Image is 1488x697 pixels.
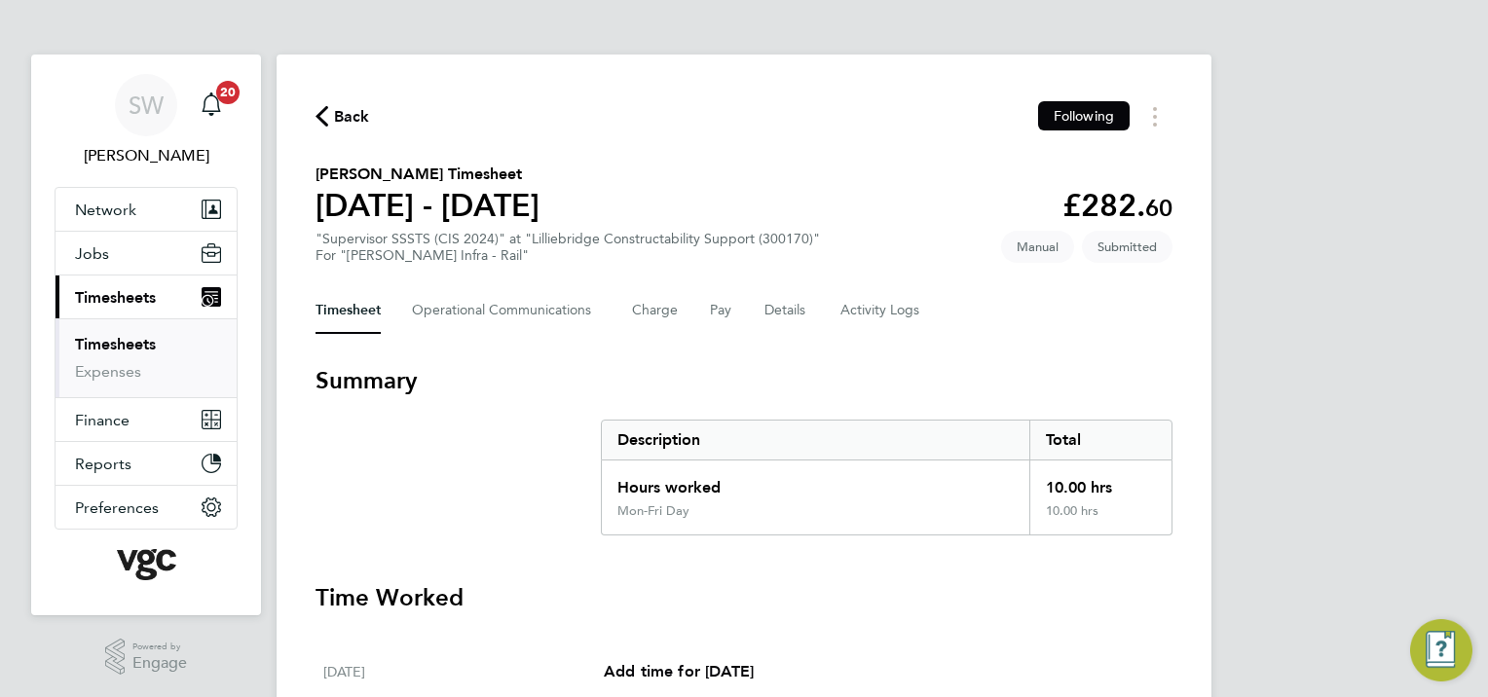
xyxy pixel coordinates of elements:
span: Back [334,105,370,128]
app-decimal: £282. [1062,187,1172,224]
button: Finance [56,398,237,441]
div: [DATE] [323,660,604,683]
a: Go to home page [55,549,238,580]
div: Mon-Fri Day [617,503,689,519]
div: Timesheets [56,318,237,397]
span: 60 [1145,194,1172,222]
button: Preferences [56,486,237,529]
div: 10.00 hrs [1029,503,1172,534]
h3: Time Worked [316,582,1172,613]
button: Jobs [56,232,237,275]
button: Following [1038,101,1130,130]
button: Timesheets Menu [1137,101,1172,131]
div: Total [1029,421,1172,459]
span: 20 [216,81,240,104]
span: This timesheet was manually created. [1001,231,1074,263]
button: Timesheets [56,275,237,318]
span: Following [1054,107,1114,125]
div: Hours worked [602,460,1029,503]
h2: [PERSON_NAME] Timesheet [316,163,539,186]
span: SW [129,92,164,118]
nav: Main navigation [31,55,261,615]
span: Powered by [132,639,187,655]
button: Back [316,104,370,128]
div: Summary [601,420,1172,535]
button: Network [56,188,237,231]
a: Expenses [75,362,141,381]
button: Reports [56,442,237,485]
a: Timesheets [75,335,156,353]
a: 20 [192,74,231,136]
button: Activity Logs [840,287,922,334]
div: 10.00 hrs [1029,460,1172,503]
span: Reports [75,455,131,473]
a: SW[PERSON_NAME] [55,74,238,167]
div: Description [602,421,1029,459]
span: This timesheet is Submitted. [1082,231,1172,263]
span: Jobs [75,244,109,263]
div: "Supervisor SSSTS (CIS 2024)" at "Lilliebridge Constructability Support (300170)" [316,231,820,264]
button: Timesheet [316,287,381,334]
span: Preferences [75,498,159,517]
span: Finance [75,411,130,429]
h3: Summary [316,365,1172,396]
span: Timesheets [75,288,156,307]
button: Operational Communications [412,287,601,334]
span: Add time for [DATE] [604,662,754,680]
span: Simon Woodcock [55,144,238,167]
div: For "[PERSON_NAME] Infra - Rail" [316,247,820,264]
button: Details [764,287,809,334]
button: Pay [710,287,733,334]
button: Charge [632,287,679,334]
span: Engage [132,655,187,672]
a: Add time for [DATE] [604,660,754,683]
img: vgcgroup-logo-retina.png [117,549,176,580]
button: Engage Resource Center [1410,619,1472,681]
span: Network [75,201,136,219]
h1: [DATE] - [DATE] [316,186,539,225]
a: Powered byEngage [105,639,188,676]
